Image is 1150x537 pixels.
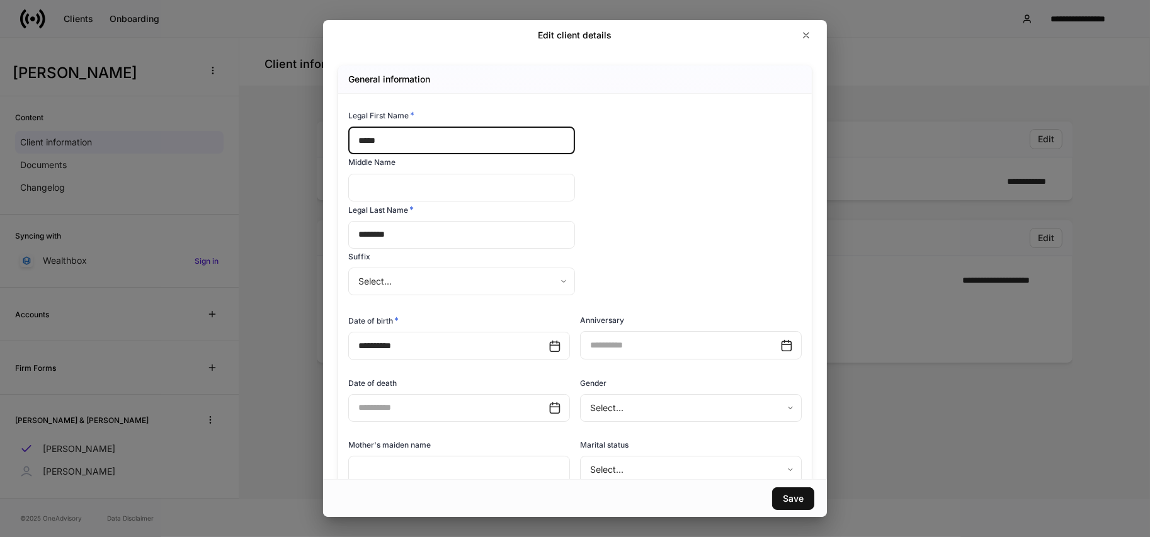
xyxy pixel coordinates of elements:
[348,377,397,389] h6: Date of death
[580,456,801,483] div: Select...
[348,251,370,263] h6: Suffix
[348,109,414,122] h6: Legal First Name
[348,314,399,327] h6: Date of birth
[348,203,414,216] h6: Legal Last Name
[580,394,801,422] div: Select...
[772,487,814,510] button: Save
[580,439,629,451] h6: Marital status
[538,29,612,42] h2: Edit client details
[348,156,396,168] h6: Middle Name
[580,377,606,389] h6: Gender
[580,314,624,326] h6: Anniversary
[348,73,430,86] h5: General information
[348,268,574,295] div: Select...
[783,494,804,503] div: Save
[348,439,431,451] h6: Mother's maiden name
